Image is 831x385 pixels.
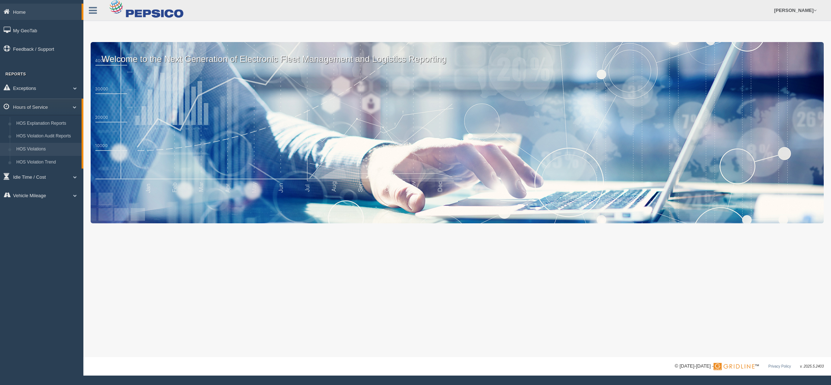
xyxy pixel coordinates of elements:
p: Welcome to the Next Generation of Electronic Fleet Management and Logistics Reporting [91,42,824,65]
div: © [DATE]-[DATE] - ™ [675,363,824,370]
a: HOS Explanation Reports [13,117,82,130]
a: HOS Violation Trend [13,156,82,169]
span: v. 2025.5.2403 [800,364,824,368]
a: Privacy Policy [768,364,791,368]
a: HOS Violations [13,143,82,156]
a: HOS Violation Audit Reports [13,130,82,143]
img: Gridline [714,363,754,370]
